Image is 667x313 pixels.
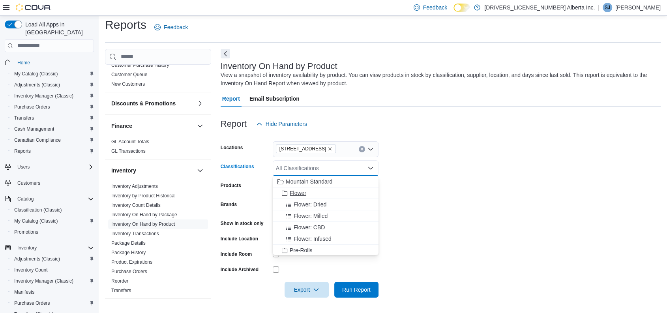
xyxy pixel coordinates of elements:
[8,146,97,157] button: Reports
[16,4,51,11] img: Cova
[8,79,97,90] button: Adjustments (Classic)
[111,139,149,144] a: GL Account Totals
[111,240,146,246] a: Package Details
[423,4,447,11] span: Feedback
[14,137,61,143] span: Canadian Compliance
[342,286,371,294] span: Run Report
[14,243,40,253] button: Inventory
[273,210,378,222] button: Flower: Milled
[598,3,600,12] p: |
[111,122,132,130] h3: Finance
[266,120,307,128] span: Hide Parameters
[11,102,94,112] span: Purchase Orders
[453,4,470,12] input: Dark Mode
[105,137,211,159] div: Finance
[14,82,60,88] span: Adjustments (Classic)
[111,148,146,154] span: GL Transactions
[14,218,58,224] span: My Catalog (Classic)
[111,72,147,77] a: Customer Queue
[8,216,97,227] button: My Catalog (Classic)
[111,288,131,293] a: Transfers
[294,223,325,231] span: Flower: CBD
[273,176,378,187] button: Mountain Standard
[615,3,661,12] p: [PERSON_NAME]
[221,236,258,242] label: Include Location
[14,58,94,67] span: Home
[195,166,205,175] button: Inventory
[367,165,374,171] button: Close list of options
[111,269,147,274] a: Purchase Orders
[221,49,230,58] button: Next
[221,201,237,208] label: Brands
[22,21,94,36] span: Load All Apps in [GEOGRAPHIC_DATA]
[164,23,188,31] span: Feedback
[279,145,326,153] span: [STREET_ADDRESS]
[11,265,51,275] a: Inventory Count
[290,189,306,197] span: Flower
[111,221,175,227] span: Inventory On Hand by Product
[14,126,54,132] span: Cash Management
[111,183,158,189] span: Inventory Adjustments
[285,282,329,298] button: Export
[14,93,73,99] span: Inventory Manager (Classic)
[273,245,378,256] button: Pre-Rolls
[8,101,97,112] button: Purchase Orders
[14,58,33,67] a: Home
[17,245,37,251] span: Inventory
[273,233,378,245] button: Flower: Infused
[11,216,94,226] span: My Catalog (Classic)
[105,17,146,33] h1: Reports
[2,193,97,204] button: Catalog
[286,178,332,186] span: Mountain Standard
[111,99,194,107] button: Discounts & Promotions
[11,265,94,275] span: Inventory Count
[14,148,31,154] span: Reports
[11,146,94,156] span: Reports
[11,80,63,90] a: Adjustments (Classic)
[11,287,37,297] a: Manifests
[105,182,211,298] div: Inventory
[11,298,94,308] span: Purchase Orders
[111,81,145,87] a: New Customers
[294,212,328,220] span: Flower: Milled
[273,199,378,210] button: Flower: Dried
[11,276,94,286] span: Inventory Manager (Classic)
[14,115,34,121] span: Transfers
[111,212,177,217] a: Inventory On Hand by Package
[8,135,97,146] button: Canadian Compliance
[14,300,50,306] span: Purchase Orders
[11,146,34,156] a: Reports
[484,3,595,12] p: [DRIVERS_LICENSE_NUMBER] Alberta Inc.
[221,119,247,129] h3: Report
[11,69,61,79] a: My Catalog (Classic)
[11,91,77,101] a: Inventory Manager (Classic)
[8,298,97,309] button: Purchase Orders
[14,289,34,295] span: Manifests
[14,278,73,284] span: Inventory Manager (Classic)
[2,57,97,68] button: Home
[249,91,300,107] span: Email Subscription
[11,227,41,237] a: Promotions
[17,164,30,170] span: Users
[367,146,374,152] button: Open list of options
[111,184,158,189] a: Inventory Adjustments
[221,144,243,151] label: Locations
[8,227,97,238] button: Promotions
[14,256,60,262] span: Adjustments (Classic)
[294,235,332,243] span: Flower: Infused
[11,227,94,237] span: Promotions
[111,278,128,284] span: Reorder
[14,162,33,172] button: Users
[151,19,191,35] a: Feedback
[111,167,194,174] button: Inventory
[11,205,94,215] span: Classification (Classic)
[2,161,97,172] button: Users
[14,194,94,204] span: Catalog
[11,113,94,123] span: Transfers
[111,287,131,294] span: Transfers
[2,177,97,189] button: Customers
[111,202,161,208] a: Inventory Count Details
[289,282,324,298] span: Export
[14,162,94,172] span: Users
